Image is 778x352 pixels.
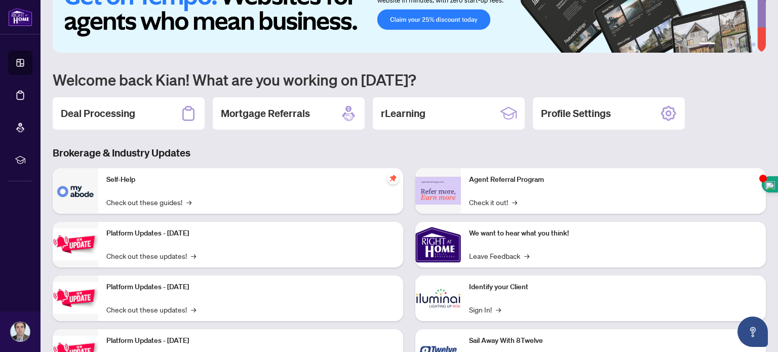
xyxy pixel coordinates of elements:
button: 4 [735,43,740,47]
h1: Welcome back Kian! What are you working on [DATE]? [53,70,766,89]
button: 6 [752,43,756,47]
span: → [191,304,196,315]
span: → [191,250,196,261]
a: Sign In!→ [469,304,501,315]
img: Identify your Client [415,276,461,321]
p: Self-Help [106,174,395,185]
button: 3 [727,43,731,47]
span: → [524,250,529,261]
button: 1 [699,43,715,47]
p: Agent Referral Program [469,174,758,185]
span: → [186,197,191,208]
a: Check it out!→ [469,197,517,208]
h3: Brokerage & Industry Updates [53,146,766,160]
img: Self-Help [53,168,98,214]
img: Platform Updates - July 8, 2025 [53,282,98,314]
p: Platform Updates - [DATE] [106,228,395,239]
img: We want to hear what you think! [415,222,461,267]
p: We want to hear what you think! [469,228,758,239]
a: Check out these guides!→ [106,197,191,208]
button: Open asap [737,317,768,347]
a: Leave Feedback→ [469,250,529,261]
button: 2 [719,43,723,47]
a: Check out these updates!→ [106,250,196,261]
h2: Mortgage Referrals [221,106,310,121]
img: Agent Referral Program [415,177,461,205]
h2: rLearning [381,106,425,121]
img: Platform Updates - July 21, 2025 [53,228,98,260]
img: Profile Icon [11,322,30,341]
p: Platform Updates - [DATE] [106,335,395,346]
span: pushpin [387,172,399,184]
h2: Profile Settings [541,106,611,121]
a: Check out these updates!→ [106,304,196,315]
span: → [496,304,501,315]
img: logo [8,8,32,26]
p: Platform Updates - [DATE] [106,282,395,293]
p: Sail Away With 8Twelve [469,335,758,346]
p: Identify your Client [469,282,758,293]
button: 5 [744,43,748,47]
h2: Deal Processing [61,106,135,121]
span: → [512,197,517,208]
